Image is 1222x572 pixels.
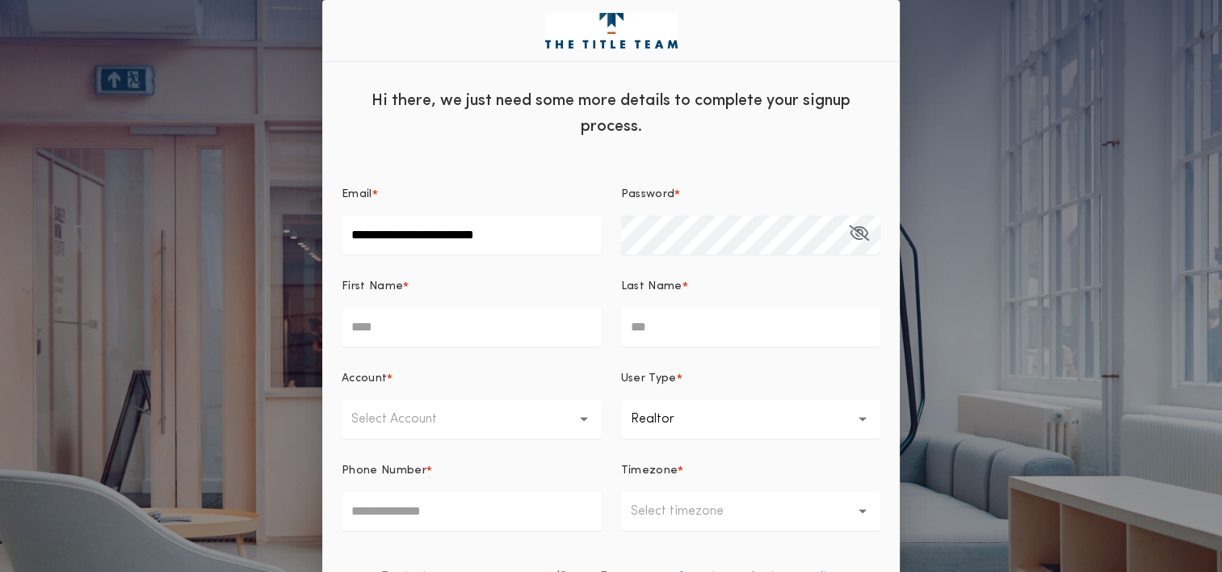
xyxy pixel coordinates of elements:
[322,75,900,148] div: Hi there, we just need some more details to complete your signup process.
[621,279,682,295] p: Last Name
[631,502,750,521] p: Select timezone
[342,279,403,295] p: First Name
[621,187,675,203] p: Password
[342,187,372,203] p: Email
[631,410,700,429] p: Realtor
[621,400,881,439] button: Realtor
[342,308,602,347] input: First Name*
[342,463,426,479] p: Phone Number
[621,463,678,479] p: Timezone
[849,216,869,254] button: Password*
[342,371,387,387] p: Account
[342,492,602,531] input: Phone Number*
[621,371,677,387] p: User Type
[621,492,881,531] button: Select timezone
[342,400,602,439] button: Select Account
[342,216,602,254] input: Email*
[351,410,463,429] p: Select Account
[545,13,678,48] img: logo
[621,308,881,347] input: Last Name*
[621,216,881,254] input: Password*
